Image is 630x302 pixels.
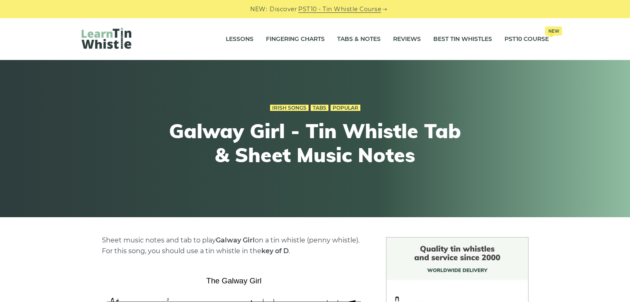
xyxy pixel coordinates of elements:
a: Lessons [226,29,253,50]
a: Tabs & Notes [337,29,381,50]
a: Tabs [311,105,328,111]
a: Popular [331,105,360,111]
strong: key of D [261,247,289,255]
p: Sheet music notes and tab to play on a tin whistle (penny whistle). For this song, you should use... [102,235,366,256]
img: LearnTinWhistle.com [82,28,131,49]
a: Reviews [393,29,421,50]
span: New [545,26,562,36]
strong: Galway Girl [216,236,255,244]
a: Fingering Charts [266,29,325,50]
a: Best Tin Whistles [433,29,492,50]
a: PST10 CourseNew [504,29,549,50]
a: Irish Songs [270,105,309,111]
h1: Galway Girl - Tin Whistle Tab & Sheet Music Notes [163,119,468,167]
